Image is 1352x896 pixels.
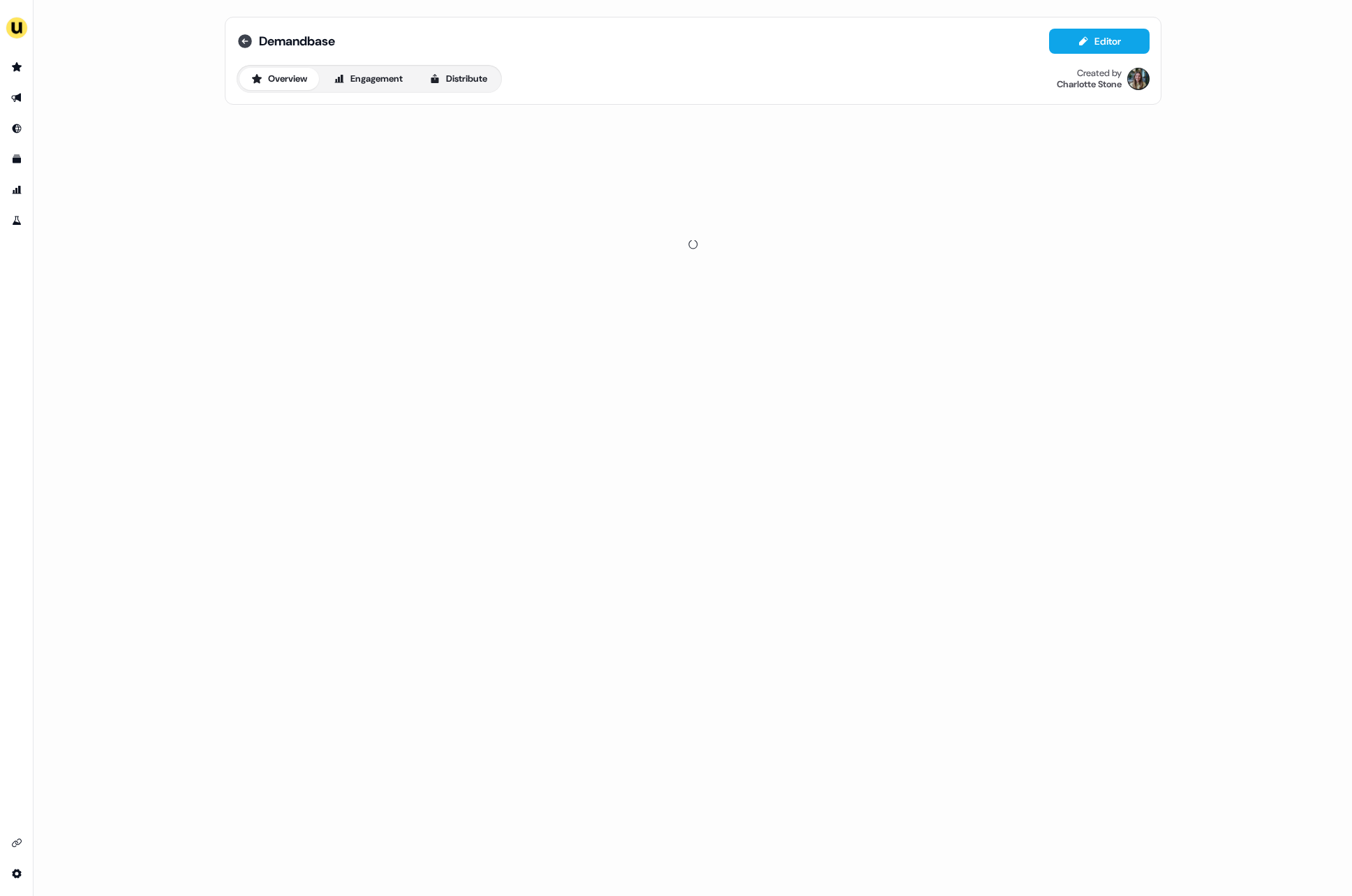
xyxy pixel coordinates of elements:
div: Created by [1077,68,1122,79]
a: Go to experiments [6,210,28,232]
a: Go to prospects [6,56,28,78]
a: Go to outbound experience [6,87,28,109]
button: Overview [239,68,319,90]
button: Editor [1049,29,1150,54]
a: Go to Inbound [6,117,28,140]
div: Charlotte Stone [1057,79,1122,90]
img: Charlotte [1127,68,1150,90]
span: Demandbase [259,33,335,50]
a: Go to integrations [6,862,28,885]
a: Go to attribution [6,179,28,201]
button: Engagement [322,68,415,90]
a: Go to integrations [6,832,28,854]
a: Go to templates [6,148,28,170]
a: Editor [1049,36,1150,50]
button: Distribute [417,68,499,90]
